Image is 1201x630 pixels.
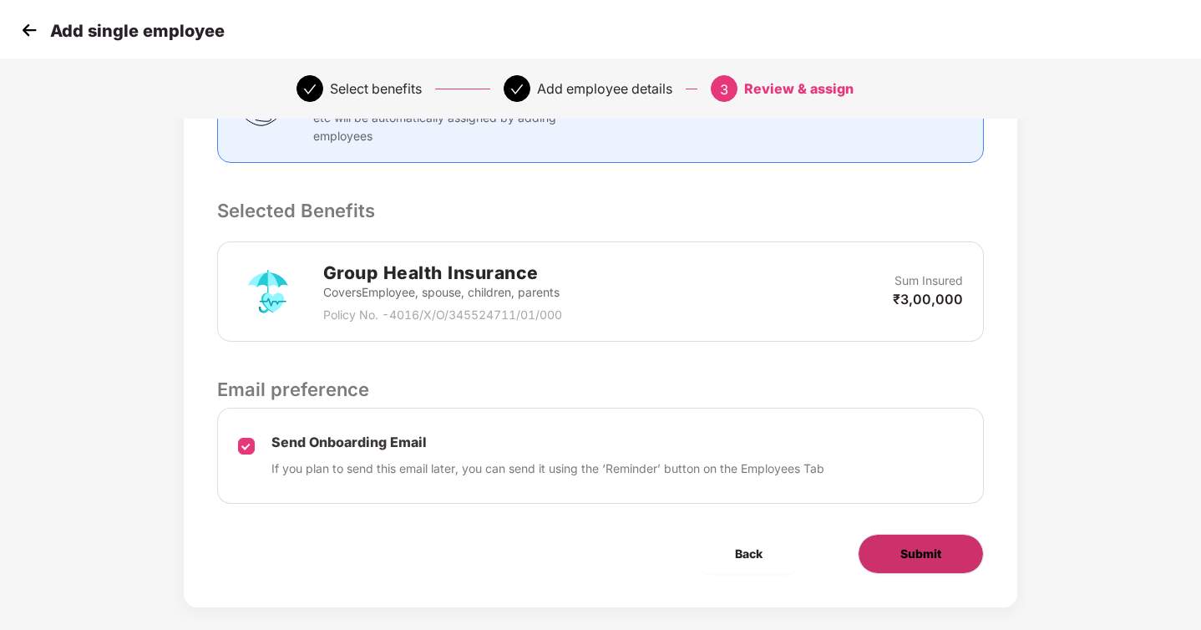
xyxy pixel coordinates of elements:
p: Add single employee [50,21,225,41]
p: Covers Employee, spouse, children, parents [323,283,562,302]
p: ₹3,00,000 [893,290,963,308]
span: Submit [900,545,941,563]
button: Submit [858,534,984,574]
p: Sum Insured [894,272,963,290]
p: Selected Benefits [217,196,985,225]
img: svg+xml;base64,PHN2ZyB4bWxucz0iaHR0cDovL3d3dy53My5vcmcvMjAwMC9zdmciIHdpZHRoPSIzMCIgaGVpZ2h0PSIzMC... [17,18,42,43]
p: Email preference [217,375,985,404]
span: check [510,83,524,96]
div: Select benefits [330,75,422,102]
span: 3 [720,81,728,98]
div: Add employee details [537,75,672,102]
span: check [303,83,317,96]
button: Back [693,534,804,574]
p: Send Onboarding Email [271,434,824,451]
span: Back [735,545,763,563]
p: If you plan to send this email later, you can send it using the ‘Reminder’ button on the Employee... [271,460,824,478]
p: Policy No. - 4016/X/O/345524711/01/000 [323,306,562,324]
h2: Group Health Insurance [323,259,562,287]
img: svg+xml;base64,PHN2ZyB4bWxucz0iaHR0cDovL3d3dy53My5vcmcvMjAwMC9zdmciIHdpZHRoPSI3MiIgaGVpZ2h0PSI3Mi... [238,262,298,322]
div: Review & assign [744,75,854,102]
